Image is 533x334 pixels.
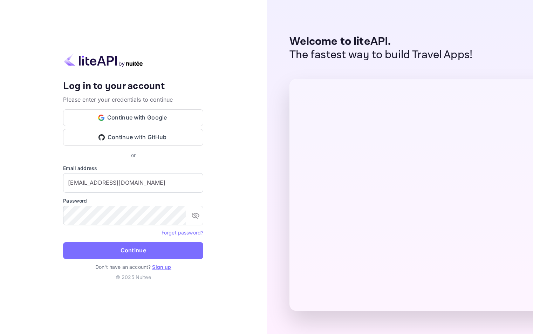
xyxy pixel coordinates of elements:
a: Forget password? [162,230,203,236]
input: Enter your email address [63,173,203,193]
button: Continue with Google [63,109,203,126]
p: The fastest way to build Travel Apps! [289,48,473,62]
p: © 2025 Nuitee [63,273,203,281]
button: Continue [63,242,203,259]
a: Sign up [152,264,171,270]
p: Please enter your credentials to continue [63,95,203,104]
label: Password [63,197,203,204]
button: Continue with GitHub [63,129,203,146]
p: Don't have an account? [63,263,203,271]
img: liteapi [63,53,144,67]
p: Welcome to liteAPI. [289,35,473,48]
label: Email address [63,164,203,172]
p: or [131,151,136,159]
a: Forget password? [162,229,203,236]
h4: Log in to your account [63,80,203,93]
button: toggle password visibility [189,209,203,223]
